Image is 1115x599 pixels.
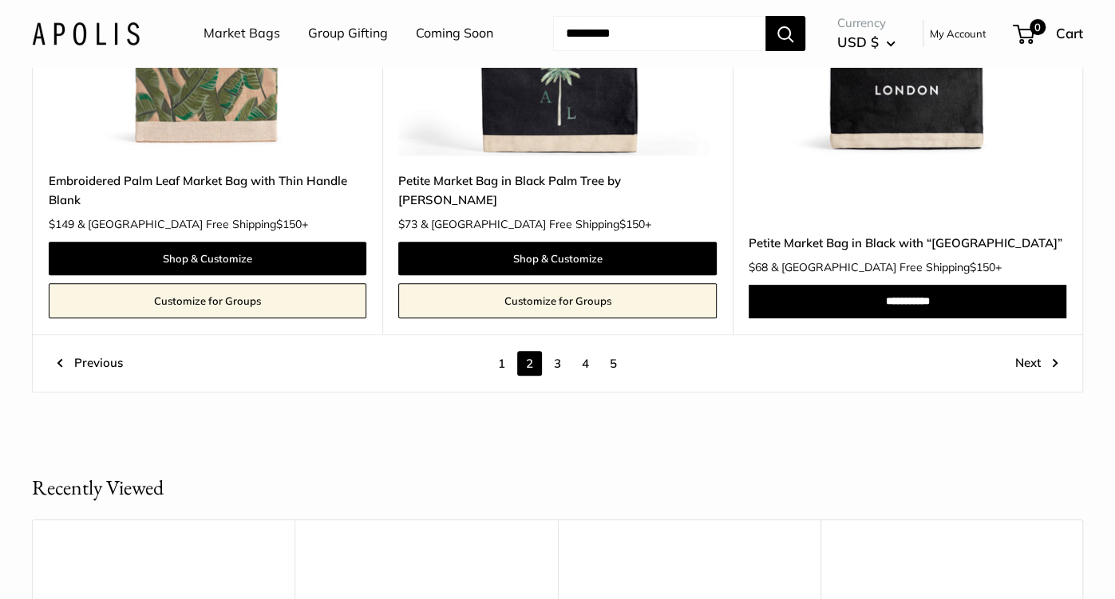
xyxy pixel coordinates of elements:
span: & [GEOGRAPHIC_DATA] Free Shipping + [771,262,1002,273]
button: USD $ [837,30,896,55]
a: Embroidered Palm Leaf Market Bag with Thin Handle Blank [49,171,366,209]
a: Group Gifting [308,22,388,45]
span: Currency [837,12,896,34]
span: $149 [49,217,74,231]
a: Coming Soon [416,22,493,45]
a: Market Bags [204,22,280,45]
a: 3 [545,351,570,376]
a: Petite Market Bag in Black with “[GEOGRAPHIC_DATA]” [749,234,1066,252]
span: 2 [517,351,542,376]
a: Shop & Customize [49,242,366,275]
span: Cart [1056,25,1083,41]
a: 1 [489,351,514,376]
a: 4 [573,351,598,376]
span: 0 [1030,19,1046,35]
a: Customize for Groups [398,283,716,318]
a: Petite Market Bag in Black Palm Tree by [PERSON_NAME] [398,171,716,209]
input: Search... [553,16,765,51]
a: My Account [930,24,986,43]
span: & [GEOGRAPHIC_DATA] Free Shipping + [421,219,651,230]
span: $150 [276,217,302,231]
iframe: Sign Up via Text for Offers [13,538,171,586]
a: Previous [57,351,123,376]
a: Next [1015,351,1058,376]
a: 5 [601,351,626,376]
img: Apolis [32,22,140,45]
span: & [GEOGRAPHIC_DATA] Free Shipping + [77,219,308,230]
a: Shop & Customize [398,242,716,275]
button: Search [765,16,805,51]
a: Customize for Groups [49,283,366,318]
span: USD $ [837,33,879,50]
span: $73 [398,217,417,231]
a: 0 Cart [1014,21,1083,46]
span: $150 [619,217,645,231]
span: $68 [749,260,768,274]
span: $150 [970,260,995,274]
h2: Recently Viewed [32,472,164,503]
